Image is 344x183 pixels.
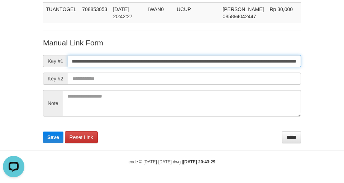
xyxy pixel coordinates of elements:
td: 708853053 [79,3,110,23]
button: Save [43,132,63,143]
a: Reset Link [65,131,98,143]
span: Save [47,134,59,140]
span: Copy 085894042447 to clipboard [223,14,256,19]
span: UCUP [177,6,191,12]
strong: [DATE] 20:43:29 [183,159,215,164]
span: Note [43,90,63,117]
p: Manual Link Form [43,38,301,48]
span: Rp 30,000 [270,6,293,12]
span: Reset Link [70,134,93,140]
span: [DATE] 20:42:27 [113,6,133,19]
span: Key #1 [43,55,68,67]
span: Key #2 [43,73,68,85]
span: [PERSON_NAME] [223,6,264,12]
td: TUANTOGEL [43,3,79,23]
button: Open LiveChat chat widget [3,3,24,24]
small: code © [DATE]-[DATE] dwg | [129,159,215,164]
span: IWAN0 [148,6,164,12]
